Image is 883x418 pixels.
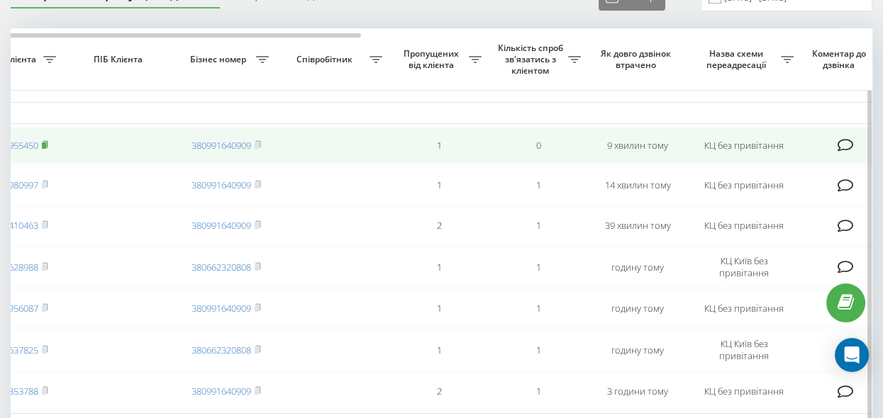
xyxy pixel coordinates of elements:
[389,290,489,327] td: 1
[191,385,251,397] a: 380991640909
[396,48,469,70] span: Пропущених від клієнта
[687,247,801,287] td: КЦ Київ без привітання
[694,48,781,70] span: Назва схеми переадресації
[389,127,489,164] td: 1
[389,247,489,287] td: 1
[808,48,873,70] span: Коментар до дзвінка
[687,127,801,164] td: КЦ без привітання
[191,302,251,315] a: 380991640909
[687,166,801,204] td: КЦ без привітання
[489,207,588,244] td: 1
[489,166,588,204] td: 1
[191,179,251,191] a: 380991640909
[599,48,676,70] span: Як довго дзвінок втрачено
[588,373,687,410] td: 3 години тому
[588,127,687,164] td: 9 хвилин тому
[191,261,251,273] a: 380662320808
[389,207,489,244] td: 2
[389,373,489,410] td: 2
[389,330,489,370] td: 1
[588,207,687,244] td: 39 хвилин тому
[489,373,588,410] td: 1
[588,330,687,370] td: годину тому
[687,290,801,327] td: КЦ без привітання
[191,219,251,232] a: 380991640909
[687,330,801,370] td: КЦ Київ без привітання
[184,54,256,65] span: Бізнес номер
[489,247,588,287] td: 1
[588,166,687,204] td: 14 хвилин тому
[588,247,687,287] td: годину тому
[389,166,489,204] td: 1
[496,43,568,76] span: Кількість спроб зв'язатись з клієнтом
[687,373,801,410] td: КЦ без привітання
[191,344,251,356] a: 380662320808
[687,207,801,244] td: КЦ без привітання
[191,139,251,152] a: 380991640909
[489,330,588,370] td: 1
[75,54,165,65] span: ПІБ Клієнта
[489,290,588,327] td: 1
[588,290,687,327] td: годину тому
[283,54,370,65] span: Співробітник
[835,338,869,372] div: Open Intercom Messenger
[489,127,588,164] td: 0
